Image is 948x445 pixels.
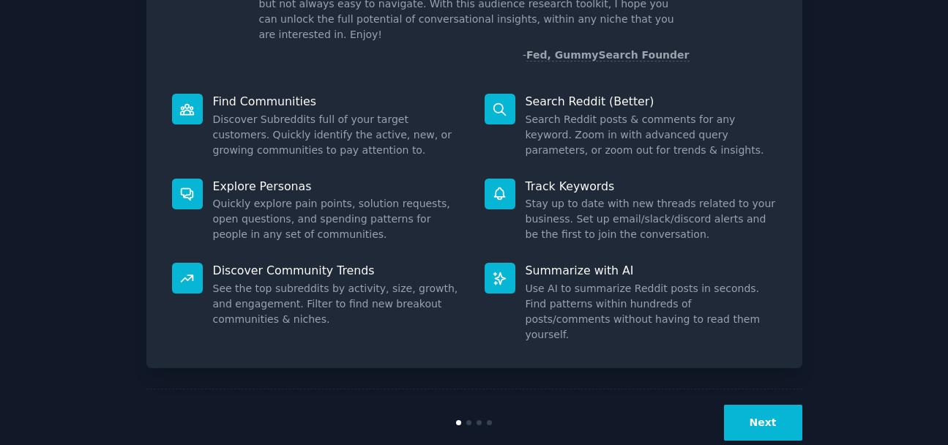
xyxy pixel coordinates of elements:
div: - [523,48,690,63]
dd: Use AI to summarize Reddit posts in seconds. Find patterns within hundreds of posts/comments with... [526,281,777,343]
dd: Stay up to date with new threads related to your business. Set up email/slack/discord alerts and ... [526,196,777,242]
p: Explore Personas [213,179,464,194]
p: Summarize with AI [526,263,777,278]
dd: Quickly explore pain points, solution requests, open questions, and spending patterns for people ... [213,196,464,242]
dd: See the top subreddits by activity, size, growth, and engagement. Filter to find new breakout com... [213,281,464,327]
button: Next [724,405,802,441]
a: Fed, GummySearch Founder [526,49,690,61]
p: Track Keywords [526,179,777,194]
p: Discover Community Trends [213,263,464,278]
p: Search Reddit (Better) [526,94,777,109]
dd: Search Reddit posts & comments for any keyword. Zoom in with advanced query parameters, or zoom o... [526,112,777,158]
p: Find Communities [213,94,464,109]
dd: Discover Subreddits full of your target customers. Quickly identify the active, new, or growing c... [213,112,464,158]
